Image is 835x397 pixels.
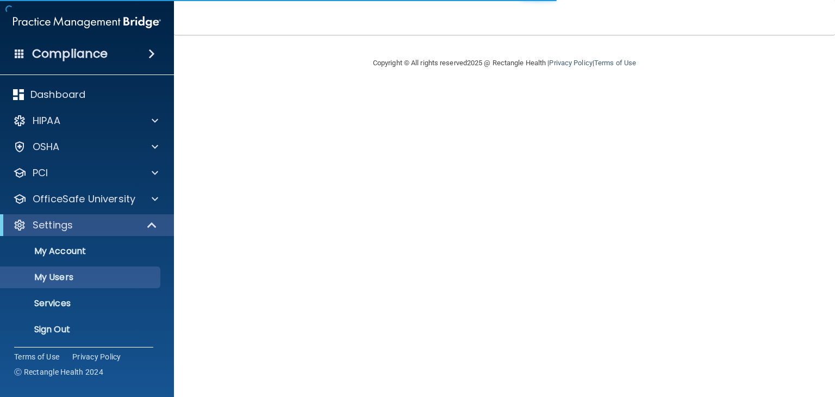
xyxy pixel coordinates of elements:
[33,193,135,206] p: OfficeSafe University
[7,246,155,257] p: My Account
[13,114,158,127] a: HIPAA
[13,193,158,206] a: OfficeSafe University
[7,272,155,283] p: My Users
[13,11,161,33] img: PMB logo
[13,140,158,153] a: OSHA
[13,88,158,101] a: Dashboard
[33,114,60,127] p: HIPAA
[549,59,592,67] a: Privacy Policy
[306,46,703,80] div: Copyright © All rights reserved 2025 @ Rectangle Health | |
[13,89,24,100] img: dashboard.aa5b2476.svg
[32,46,108,61] h4: Compliance
[13,166,158,179] a: PCI
[7,298,155,309] p: Services
[594,59,636,67] a: Terms of Use
[72,351,121,362] a: Privacy Policy
[7,324,155,335] p: Sign Out
[14,367,103,377] span: Ⓒ Rectangle Health 2024
[33,166,48,179] p: PCI
[13,219,158,232] a: Settings
[14,351,59,362] a: Terms of Use
[33,219,73,232] p: Settings
[33,140,60,153] p: OSHA
[30,88,85,101] p: Dashboard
